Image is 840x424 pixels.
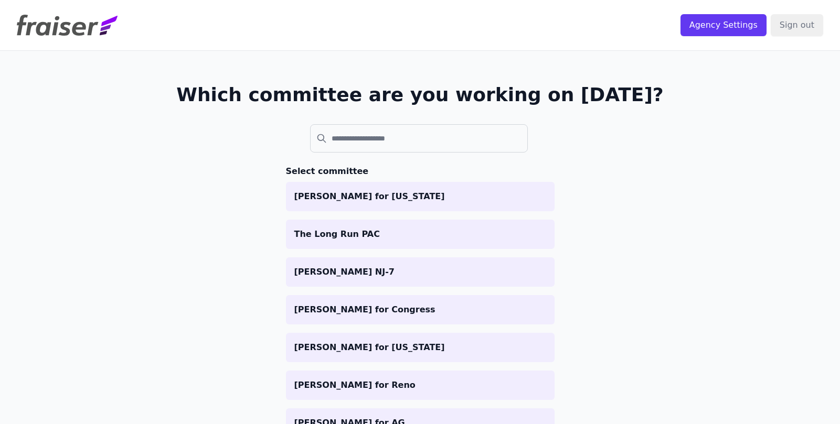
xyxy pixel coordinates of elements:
p: [PERSON_NAME] NJ-7 [294,266,546,278]
a: [PERSON_NAME] for [US_STATE] [286,333,555,362]
input: Agency Settings [680,14,767,36]
input: Sign out [771,14,823,36]
p: [PERSON_NAME] for [US_STATE] [294,341,546,354]
a: [PERSON_NAME] NJ-7 [286,257,555,287]
h3: Select committee [286,165,555,178]
p: [PERSON_NAME] for Congress [294,303,546,316]
a: The Long Run PAC [286,220,555,249]
a: [PERSON_NAME] for [US_STATE] [286,182,555,211]
a: [PERSON_NAME] for Reno [286,371,555,400]
p: [PERSON_NAME] for Reno [294,379,546,392]
p: [PERSON_NAME] for [US_STATE] [294,190,546,203]
p: The Long Run PAC [294,228,546,241]
img: Fraiser Logo [17,15,118,36]
h1: Which committee are you working on [DATE]? [176,84,664,105]
a: [PERSON_NAME] for Congress [286,295,555,324]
